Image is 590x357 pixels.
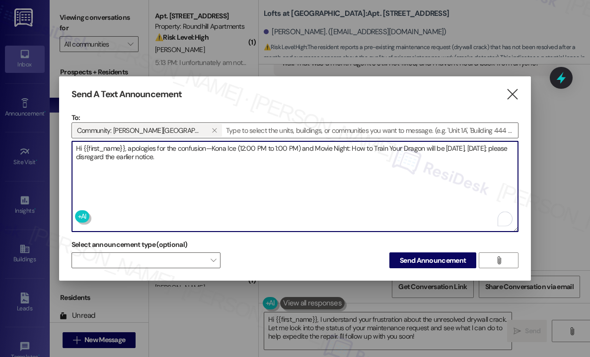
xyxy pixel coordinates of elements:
[72,141,518,232] div: To enrich screen reader interactions, please activate Accessibility in Grammarly extension settings
[72,113,518,122] p: To:
[207,124,222,137] button: Community: Preston Lake Apartments
[506,89,519,100] i: 
[77,124,203,137] span: Community: Preston Lake Apartments
[72,237,188,252] label: Select announcement type (optional)
[223,123,518,138] input: Type to select the units, buildings, or communities you want to message. (e.g. 'Unit 1A', 'Buildi...
[72,141,518,232] textarea: To enrich screen reader interactions, please activate Accessibility in Grammarly extension settings
[72,89,182,100] h3: Send A Text Announcement
[212,126,217,134] i: 
[389,252,476,268] button: Send Announcement
[495,256,503,264] i: 
[400,255,466,266] span: Send Announcement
